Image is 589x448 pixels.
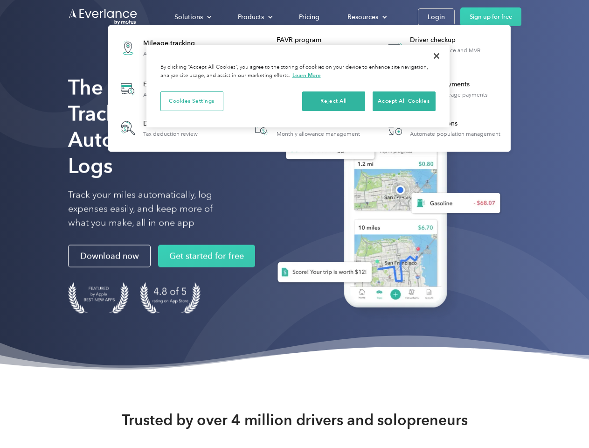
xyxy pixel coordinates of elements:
div: Mileage tracking [143,39,204,48]
div: Resources [338,9,395,25]
div: FAVR program [277,35,372,45]
div: Tax deduction review [143,131,198,137]
button: Close [426,46,447,66]
div: Driver checkup [410,35,506,45]
div: Products [238,11,264,23]
a: Accountable planMonthly allowance management [246,113,365,143]
a: HR IntegrationsAutomate population management [380,113,505,143]
strong: Trusted by over 4 million drivers and solopreneurs [122,411,468,429]
div: By clicking “Accept All Cookies”, you agree to the storing of cookies on your device to enhance s... [160,63,436,80]
div: Privacy [146,45,450,127]
div: Monthly allowance management [277,131,360,137]
a: Download now [68,245,151,267]
div: Automate population management [410,131,500,137]
img: 4.9 out of 5 stars on the app store [140,282,201,314]
button: Reject All [302,91,365,111]
div: Automatic transaction logs [143,91,210,98]
div: Login [428,11,445,23]
a: Pricing [290,9,329,25]
a: Expense trackingAutomatic transaction logs [113,72,215,106]
div: Pricing [299,11,319,23]
button: Accept All Cookies [373,91,436,111]
nav: Products [108,25,511,152]
a: Driver checkupLicense, insurance and MVR verification [380,31,506,65]
div: Solutions [165,9,219,25]
div: License, insurance and MVR verification [410,47,506,60]
div: HR Integrations [410,119,500,128]
div: Products [229,9,280,25]
a: Sign up for free [460,7,521,26]
a: More information about your privacy, opens in a new tab [292,72,321,78]
img: Everlance, mileage tracker app, expense tracking app [263,89,508,322]
div: Resources [347,11,378,23]
a: Mileage trackingAutomatic mileage logs [113,31,208,65]
a: Get started for free [158,245,255,267]
a: Deduction finderTax deduction review [113,113,202,143]
div: Expense tracking [143,80,210,89]
img: Badge for Featured by Apple Best New Apps [68,282,129,314]
div: Cookie banner [146,45,450,127]
div: Automatic mileage logs [143,50,204,57]
a: Login [418,8,455,26]
div: Solutions [174,11,203,23]
a: Go to homepage [68,8,138,26]
a: FAVR programFixed & Variable Rate reimbursement design & management [246,31,373,65]
button: Cookies Settings [160,91,223,111]
div: Deduction finder [143,119,198,128]
p: Track your miles automatically, log expenses easily, and keep more of what you make, all in one app [68,188,235,230]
